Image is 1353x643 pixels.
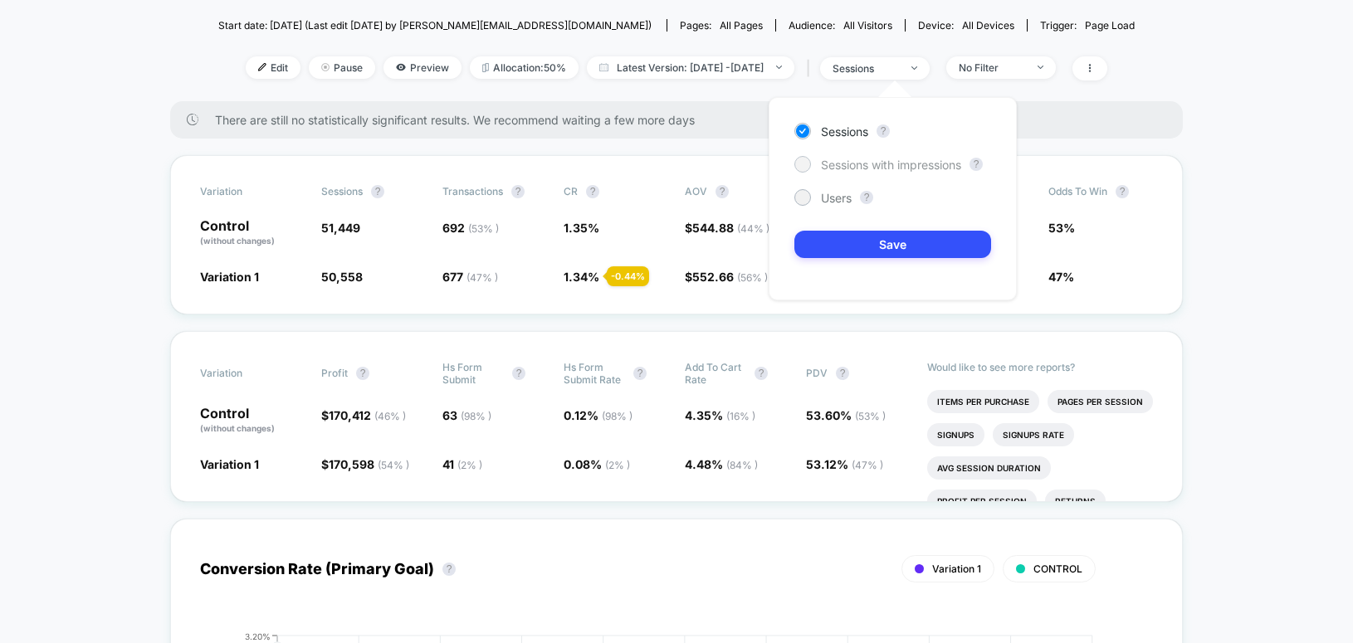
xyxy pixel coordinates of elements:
li: Returns [1045,490,1106,513]
div: No Filter [959,61,1025,74]
span: 47% [1048,270,1074,284]
span: 41 [442,457,482,471]
button: ? [371,185,384,198]
span: Preview [383,56,462,79]
span: 63 [442,408,491,422]
span: 1.34 % [564,270,599,284]
div: Trigger: [1040,19,1135,32]
span: 50,558 [321,270,363,284]
span: 170,412 [329,408,406,422]
span: ( 47 % ) [466,271,498,284]
button: ? [356,367,369,380]
button: ? [877,124,890,138]
span: 0.08 % [564,457,630,471]
button: ? [1116,185,1129,198]
img: edit [258,63,266,71]
li: Signups Rate [993,423,1074,446]
span: 4.35 % [685,408,755,422]
span: 53% [1048,221,1075,235]
span: all devices [962,19,1014,32]
span: | [803,56,820,80]
button: ? [860,191,873,204]
span: ( 98 % ) [602,410,633,422]
span: CONTROL [1033,563,1082,575]
span: $ [321,457,409,471]
span: Transactions [442,185,503,197]
button: ? [633,367,647,380]
li: Profit Per Session [927,490,1037,513]
span: AOV [685,185,707,197]
button: ? [442,563,456,576]
span: $ [321,408,406,422]
span: Add To Cart Rate [685,361,746,386]
span: 677 [442,270,498,284]
p: Would like to see more reports? [927,361,1153,373]
span: ( 47 % ) [852,459,883,471]
img: end [911,66,917,70]
span: 170,598 [329,457,409,471]
span: 4.48 % [685,457,758,471]
span: (without changes) [200,236,275,246]
span: Latest Version: [DATE] - [DATE] [587,56,794,79]
span: Start date: [DATE] (Last edit [DATE] by [PERSON_NAME][EMAIL_ADDRESS][DOMAIN_NAME]) [218,19,652,32]
img: rebalance [482,63,489,72]
span: Odds to Win [1048,185,1140,198]
button: ? [512,367,525,380]
span: Page Load [1085,19,1135,32]
button: ? [836,367,849,380]
tspan: 3.20% [245,631,271,641]
span: 51,449 [321,221,360,235]
span: ( 53 % ) [468,222,499,235]
li: Avg Session Duration [927,456,1051,480]
span: 692 [442,221,499,235]
span: Hs Form Submit [442,361,504,386]
p: Control [200,407,305,435]
button: ? [716,185,729,198]
span: Sessions [821,124,868,139]
span: All Visitors [843,19,892,32]
span: (without changes) [200,423,275,433]
span: ( 56 % ) [737,271,768,284]
span: ( 46 % ) [374,410,406,422]
span: 0.12 % [564,408,633,422]
span: 544.88 [692,221,769,235]
img: calendar [599,63,608,71]
span: ( 2 % ) [457,459,482,471]
span: Edit [246,56,300,79]
button: ? [586,185,599,198]
span: $ [685,221,769,235]
button: Save [794,231,991,258]
div: sessions [833,62,899,75]
span: Sessions [321,185,363,197]
span: ( 44 % ) [737,222,769,235]
img: end [776,66,782,69]
span: Variation 1 [200,270,259,284]
li: Signups [927,423,984,446]
span: Users [821,191,852,205]
span: ( 53 % ) [855,410,886,422]
p: Control [200,219,305,247]
span: Allocation: 50% [470,56,579,79]
div: Pages: [680,19,763,32]
span: Pause [309,56,375,79]
span: 552.66 [692,270,768,284]
span: Variation [200,185,291,198]
span: $ [685,270,768,284]
span: Profit [321,367,348,379]
span: There are still no statistically significant results. We recommend waiting a few more days [215,113,1150,127]
span: 53.12 % [806,457,883,471]
span: Variation 1 [932,563,981,575]
span: ( 2 % ) [605,459,630,471]
span: ( 84 % ) [726,459,758,471]
span: 1.35 % [564,221,599,235]
li: Pages Per Session [1048,390,1153,413]
span: PDV [806,367,828,379]
span: CR [564,185,578,197]
span: ( 54 % ) [378,459,409,471]
span: Variation [200,361,291,386]
span: ( 98 % ) [461,410,491,422]
span: Sessions with impressions [821,158,961,172]
img: end [1038,66,1043,69]
span: ( 16 % ) [726,410,755,422]
div: - 0.44 % [607,266,649,286]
